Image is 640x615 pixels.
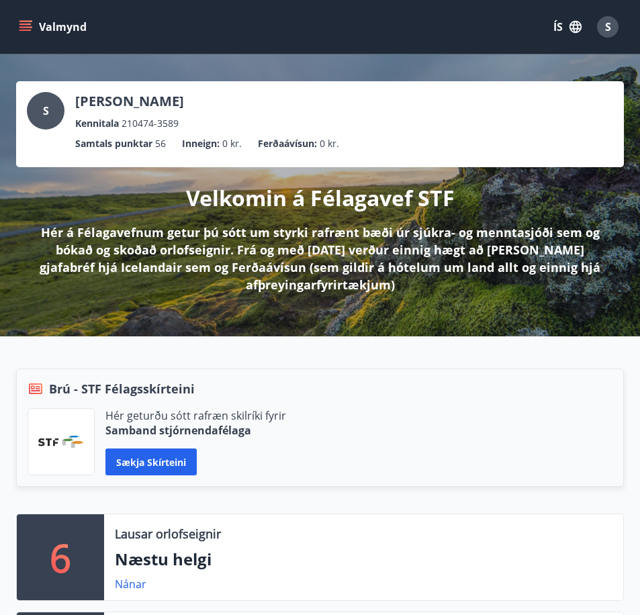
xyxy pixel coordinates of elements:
button: menu [16,15,92,39]
span: 0 kr. [222,136,242,151]
span: 210474-3589 [122,116,179,131]
p: [PERSON_NAME] [75,92,184,111]
p: Velkomin á Félagavef STF [186,183,455,213]
p: Inneign : [182,136,220,151]
p: Næstu helgi [115,548,612,571]
span: 56 [155,136,166,151]
a: Nánar [115,577,146,592]
p: Samtals punktar [75,136,152,151]
span: 0 kr. [320,136,339,151]
button: Sækja skírteini [105,448,197,475]
span: S [605,19,611,34]
p: Ferðaávísun : [258,136,317,151]
p: Hér á Félagavefnum getur þú sótt um styrki rafrænt bæði úr sjúkra- og menntasjóði sem og bókað og... [38,224,602,293]
p: 6 [50,532,71,583]
p: Kennitala [75,116,119,131]
button: S [592,11,624,43]
span: Brú - STF Félagsskírteini [49,380,195,397]
img: vjCaq2fThgY3EUYqSgpjEiBg6WP39ov69hlhuPVN.png [38,436,84,448]
p: Lausar orlofseignir [115,525,221,542]
span: S [43,103,49,118]
button: ÍS [546,15,589,39]
p: Samband stjórnendafélaga [105,423,286,438]
p: Hér geturðu sótt rafræn skilríki fyrir [105,408,286,423]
